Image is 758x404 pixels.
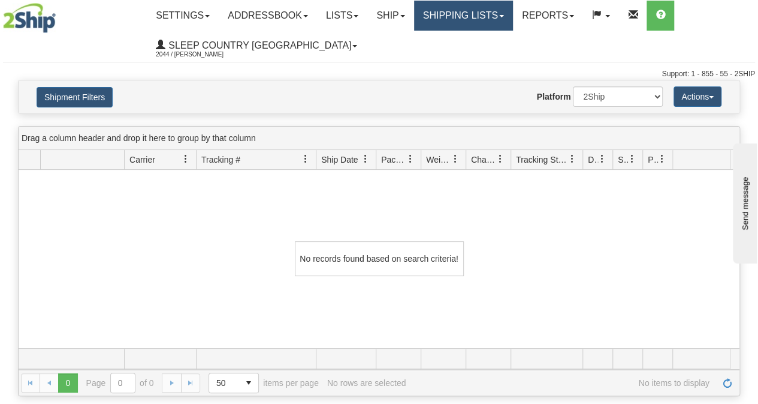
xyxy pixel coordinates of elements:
[718,373,737,393] a: Refresh
[327,378,406,388] div: No rows are selected
[317,1,367,31] a: Lists
[295,241,464,276] div: No records found based on search criteria!
[414,1,513,31] a: Shipping lists
[400,149,421,169] a: Packages filter column settings
[355,149,376,169] a: Ship Date filter column settings
[216,377,232,389] span: 50
[490,149,511,169] a: Charge filter column settings
[209,373,259,393] span: Page sizes drop down
[513,1,583,31] a: Reports
[37,87,113,107] button: Shipment Filters
[516,154,568,166] span: Tracking Status
[588,154,598,166] span: Delivery Status
[165,40,351,50] span: Sleep Country [GEOGRAPHIC_DATA]
[201,154,240,166] span: Tracking #
[129,154,155,166] span: Carrier
[295,149,316,169] a: Tracking # filter column settings
[445,149,466,169] a: Weight filter column settings
[367,1,413,31] a: Ship
[622,149,642,169] a: Shipment Issues filter column settings
[321,154,358,166] span: Ship Date
[147,1,219,31] a: Settings
[156,49,246,61] span: 2044 / [PERSON_NAME]
[209,373,319,393] span: items per page
[381,154,406,166] span: Packages
[58,373,77,393] span: Page 0
[219,1,317,31] a: Addressbook
[176,149,196,169] a: Carrier filter column settings
[19,127,739,150] div: grid grouping header
[414,378,709,388] span: No items to display
[147,31,366,61] a: Sleep Country [GEOGRAPHIC_DATA] 2044 / [PERSON_NAME]
[652,149,672,169] a: Pickup Status filter column settings
[86,373,154,393] span: Page of 0
[239,373,258,393] span: select
[426,154,451,166] span: Weight
[562,149,582,169] a: Tracking Status filter column settings
[618,154,628,166] span: Shipment Issues
[3,69,755,79] div: Support: 1 - 855 - 55 - 2SHIP
[592,149,612,169] a: Delivery Status filter column settings
[648,154,658,166] span: Pickup Status
[674,86,721,107] button: Actions
[3,3,56,33] img: logo2044.jpg
[537,91,571,103] label: Platform
[730,140,757,263] iframe: chat widget
[9,10,111,19] div: Send message
[471,154,496,166] span: Charge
